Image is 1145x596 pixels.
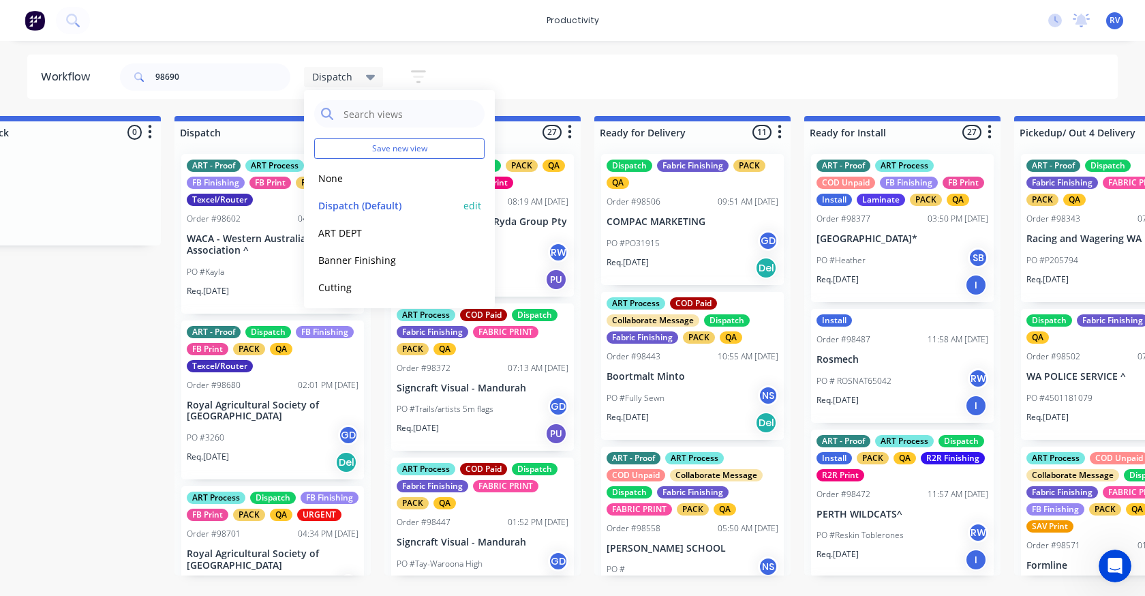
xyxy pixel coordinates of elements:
div: 11:57 AM [DATE] [928,488,988,501]
div: COD Unpaid [816,177,875,189]
p: PO #4501181079 [1026,392,1093,404]
div: PACK [1089,503,1121,516]
div: SB [968,248,988,268]
iframe: Intercom live chat [1099,550,1131,582]
button: None [314,170,459,186]
div: Order #98447 [397,516,451,528]
div: Dispatch [245,326,291,338]
button: Banner Finishing [314,252,459,268]
div: Order #98502 [1026,351,1080,363]
div: PACK [506,160,538,172]
div: FB Print [943,177,984,189]
div: FB Print [187,343,228,355]
p: PO #Trails/artists 5m flags [397,403,493,415]
p: PO #P205794 [1026,254,1078,267]
div: Dispatch [512,309,558,321]
div: GD [758,230,778,251]
div: Order #98372 [397,362,451,374]
div: Install [816,452,852,464]
div: Hey, Factory pro there👋 [28,347,220,361]
p: Req. [DATE] [1026,411,1069,423]
div: QA [433,497,456,509]
div: Dispatch [1026,314,1072,327]
div: ART Process [187,492,245,504]
div: Collaborate Message [1026,469,1119,481]
button: Cutting [314,280,459,295]
img: Factory [25,10,45,31]
div: Del [755,257,777,279]
div: 04:21 PM [DATE] [298,213,358,225]
div: Fabric Finishing [657,160,729,172]
div: PU [545,423,567,445]
div: QA [720,331,742,344]
div: PACK [397,497,429,509]
div: Improvement [100,307,172,322]
button: News [136,426,204,480]
p: Req. [DATE] [607,411,649,423]
div: New featureImprovementFactory Weekly Updates - [DATE]Hey, Factory pro there👋 [14,295,259,373]
div: QA [433,343,456,355]
p: Royal Agricultural Society of [GEOGRAPHIC_DATA] [187,400,358,423]
div: QA [947,194,969,206]
button: Help [204,426,273,480]
div: R2R Finishing [921,452,985,464]
div: Fabric Finishing [1026,486,1098,498]
div: DispatchFabric FinishingPACKQAOrder #9850609:51 AM [DATE]COMPAC MARKETINGPO #PO31915GDReq.[DATE]Del [601,154,784,285]
div: 05:50 AM [DATE] [718,522,778,535]
p: Hi [PERSON_NAME] [27,97,245,120]
span: News [157,460,183,469]
div: 09:51 AM [DATE] [718,196,778,208]
div: Ask a questionAI Agent and team can help [14,161,259,213]
div: GD [548,551,568,571]
p: Signcraft Visual - Mandurah [397,537,568,548]
div: Order #98558 [607,522,660,535]
div: QA [714,503,736,516]
div: ART - Proof [187,160,241,172]
div: Factory Weekly Updates - [DATE] [28,330,220,344]
div: ART - ProofART ProcessDispatchInstallPACKQAR2R FinishingR2R PrintOrder #9847211:57 AM [DATE]PERTH... [811,430,994,578]
p: PO #Heather [816,254,866,267]
p: PO # ROSNAT65042 [816,375,891,387]
div: Texcel/Router [187,194,253,206]
div: ART - Proof [187,326,241,338]
input: Search for orders... [155,63,290,91]
div: Install [816,194,852,206]
div: Fabric Finishing [657,486,729,498]
p: PO #PO31915 [607,237,660,250]
div: Del [335,451,357,473]
div: RW [968,368,988,389]
button: Save new view [314,138,485,159]
div: RW [968,522,988,543]
p: [GEOGRAPHIC_DATA]* [816,233,988,245]
div: PACK [1026,194,1058,206]
div: NS [758,556,778,577]
div: ART Process [245,160,304,172]
div: QA [270,343,292,355]
div: I [965,395,987,417]
div: QA [894,452,916,464]
p: PO #Fully Sewn [607,392,665,404]
div: I [965,274,987,296]
div: Order #98571 [1026,539,1080,552]
div: 11:58 AM [DATE] [928,333,988,346]
div: ART Process [397,309,455,321]
span: Dispatch [312,70,352,84]
p: Req. [DATE] [816,273,859,286]
p: Royal Agricultural Society of [GEOGRAPHIC_DATA] [187,548,358,571]
p: PO #Reskin Toblerones [816,529,904,541]
p: PO #Kayla [187,266,224,278]
div: Laminate [857,194,905,206]
span: RV [1110,14,1120,27]
div: ART - Proof [816,160,870,172]
p: Req. [DATE] [816,548,859,561]
div: COD Paid [670,297,717,310]
span: Help [228,460,249,469]
div: Collaborate Message [670,469,763,481]
h2: Have an idea or feature request? [28,231,245,245]
div: Dispatch [704,314,750,327]
div: Fabric Finishing [397,326,468,338]
p: Signcraft Visual - Mandurah [397,383,568,394]
div: ART ProcessCOD PaidDispatchFabric FinishingFABRIC PRINTPACKQAOrder #9837207:13 AM [DATE]Signcraft... [391,303,574,451]
div: ART Process [665,452,724,464]
div: 01:52 PM [DATE] [508,516,568,528]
